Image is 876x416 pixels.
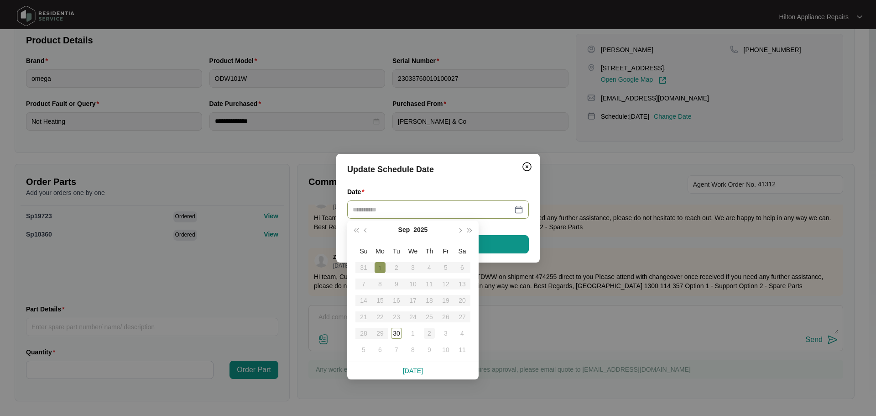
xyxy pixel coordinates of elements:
td: 2025-10-08 [405,342,421,358]
td: 2025-10-07 [388,342,405,358]
td: 2025-10-09 [421,342,438,358]
label: Date [347,187,368,196]
div: 11 [457,344,468,355]
th: Th [421,243,438,259]
td: 2025-10-02 [421,325,438,342]
div: 4 [457,328,468,339]
td: 2025-10-05 [355,342,372,358]
th: Tu [388,243,405,259]
a: [DATE] [403,367,423,374]
div: 6 [375,344,386,355]
button: 2025 [413,221,428,239]
div: 9 [424,344,435,355]
td: 2025-10-11 [454,342,470,358]
div: 5 [358,344,369,355]
div: 8 [407,344,418,355]
div: 7 [391,344,402,355]
img: closeCircle [521,161,532,172]
button: Sep [398,221,410,239]
td: 2025-10-04 [454,325,470,342]
div: 30 [391,328,402,339]
td: 2025-09-30 [388,325,405,342]
th: Mo [372,243,388,259]
td: 2025-10-10 [438,342,454,358]
th: Sa [454,243,470,259]
input: Date [353,205,512,215]
th: Fr [438,243,454,259]
th: Su [355,243,372,259]
td: 2025-10-06 [372,342,388,358]
th: We [405,243,421,259]
div: 2 [424,328,435,339]
td: 2025-10-01 [405,325,421,342]
button: Close [520,159,534,174]
td: 2025-10-03 [438,325,454,342]
div: 3 [440,328,451,339]
div: 10 [440,344,451,355]
div: 1 [407,328,418,339]
div: Update Schedule Date [347,163,529,176]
